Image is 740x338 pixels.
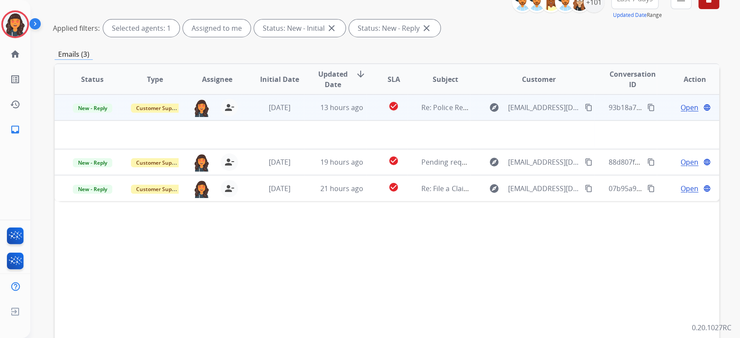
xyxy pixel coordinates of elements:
div: Assigned to me [183,19,251,37]
span: [DATE] [268,184,290,193]
span: Customer Support [131,158,187,167]
mat-icon: explore [489,183,499,194]
span: [DATE] [268,103,290,112]
span: Conversation ID [608,69,656,90]
div: Selected agents: 1 [103,19,179,37]
mat-icon: person_remove [224,183,235,194]
mat-icon: check_circle [388,182,399,192]
mat-icon: person_remove [224,102,235,113]
div: Status: New - Initial [254,19,346,37]
span: Customer Support [131,104,187,113]
th: Action [657,64,719,94]
mat-icon: list_alt [10,74,20,84]
mat-icon: check_circle [388,156,399,166]
span: 88d807fe-8482-45f8-a19b-99b40239f7eb [608,157,738,167]
mat-icon: content_copy [585,158,593,166]
span: [DATE] [268,157,290,167]
span: Status [81,74,104,84]
span: Range [613,11,662,19]
mat-icon: close [326,23,337,33]
mat-icon: check_circle [388,101,399,111]
p: Applied filters: [53,23,100,33]
mat-icon: person_remove [224,157,235,167]
span: [EMAIL_ADDRESS][DOMAIN_NAME] [508,102,580,113]
img: agent-avatar [193,153,210,172]
mat-icon: home [10,49,20,59]
span: New - Reply [73,104,112,113]
mat-icon: content_copy [585,185,593,192]
span: SLA [387,74,400,84]
span: Customer Support [131,185,187,194]
span: Customer [522,74,556,84]
span: [EMAIL_ADDRESS][DOMAIN_NAME] [508,157,580,167]
mat-icon: inbox [10,124,20,135]
img: agent-avatar [193,180,210,198]
mat-icon: explore [489,157,499,167]
span: [EMAIL_ADDRESS][DOMAIN_NAME] [508,183,580,194]
mat-icon: language [703,158,711,166]
span: Assignee [202,74,232,84]
mat-icon: arrow_downward [355,69,366,79]
span: Open [681,183,698,194]
span: New - Reply [73,158,112,167]
mat-icon: content_copy [647,185,655,192]
span: Type [147,74,163,84]
img: agent-avatar [193,99,210,117]
p: Emails (3) [55,49,93,60]
span: Re: File a Claim [421,184,469,193]
span: New - Reply [73,185,112,194]
mat-icon: content_copy [647,104,655,111]
div: Status: New - Reply [349,19,440,37]
span: 19 hours ago [320,157,363,167]
mat-icon: content_copy [585,104,593,111]
img: avatar [3,12,27,36]
mat-icon: close [421,23,432,33]
span: Open [681,157,698,167]
span: Initial Date [260,74,299,84]
span: Open [681,102,698,113]
mat-icon: content_copy [647,158,655,166]
button: Updated Date [613,12,647,19]
span: Subject [433,74,458,84]
span: 21 hours ago [320,184,363,193]
p: 0.20.1027RC [692,322,731,333]
span: Updated Date [318,69,349,90]
span: 13 hours ago [320,103,363,112]
mat-icon: history [10,99,20,110]
mat-icon: explore [489,102,499,113]
span: Re: Police Report [421,103,477,112]
mat-icon: language [703,104,711,111]
mat-icon: language [703,185,711,192]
